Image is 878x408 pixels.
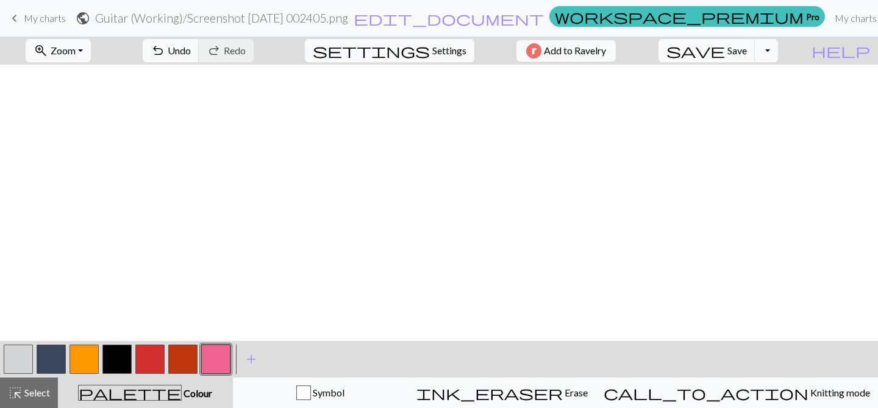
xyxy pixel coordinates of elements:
[168,45,191,56] span: Undo
[812,42,870,59] span: help
[8,384,23,401] span: highlight_alt
[549,6,825,27] a: Pro
[7,10,22,27] span: keyboard_arrow_left
[58,378,233,408] button: Colour
[808,387,870,398] span: Knitting mode
[95,11,348,25] h2: Guitar (Working) / Screenshot [DATE] 002405.png
[432,43,466,58] span: Settings
[26,39,91,62] button: Zoom
[34,42,48,59] span: zoom_in
[659,39,755,62] button: Save
[76,10,90,27] span: public
[51,45,76,56] span: Zoom
[727,45,747,56] span: Save
[313,42,430,59] span: settings
[516,40,616,62] button: Add to Ravelry
[544,43,606,59] span: Add to Ravelry
[233,378,409,408] button: Symbol
[596,378,878,408] button: Knitting mode
[151,42,165,59] span: undo
[24,12,66,24] span: My charts
[311,387,344,398] span: Symbol
[7,8,66,29] a: My charts
[526,43,541,59] img: Ravelry
[604,384,808,401] span: call_to_action
[666,42,725,59] span: save
[79,384,181,401] span: palette
[23,387,50,398] span: Select
[143,39,199,62] button: Undo
[244,351,259,368] span: add
[305,39,474,62] button: SettingsSettings
[354,10,544,27] span: edit_document
[416,384,563,401] span: ink_eraser
[182,387,212,399] span: Colour
[563,387,588,398] span: Erase
[409,378,596,408] button: Erase
[555,8,804,25] span: workspace_premium
[313,43,430,58] i: Settings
